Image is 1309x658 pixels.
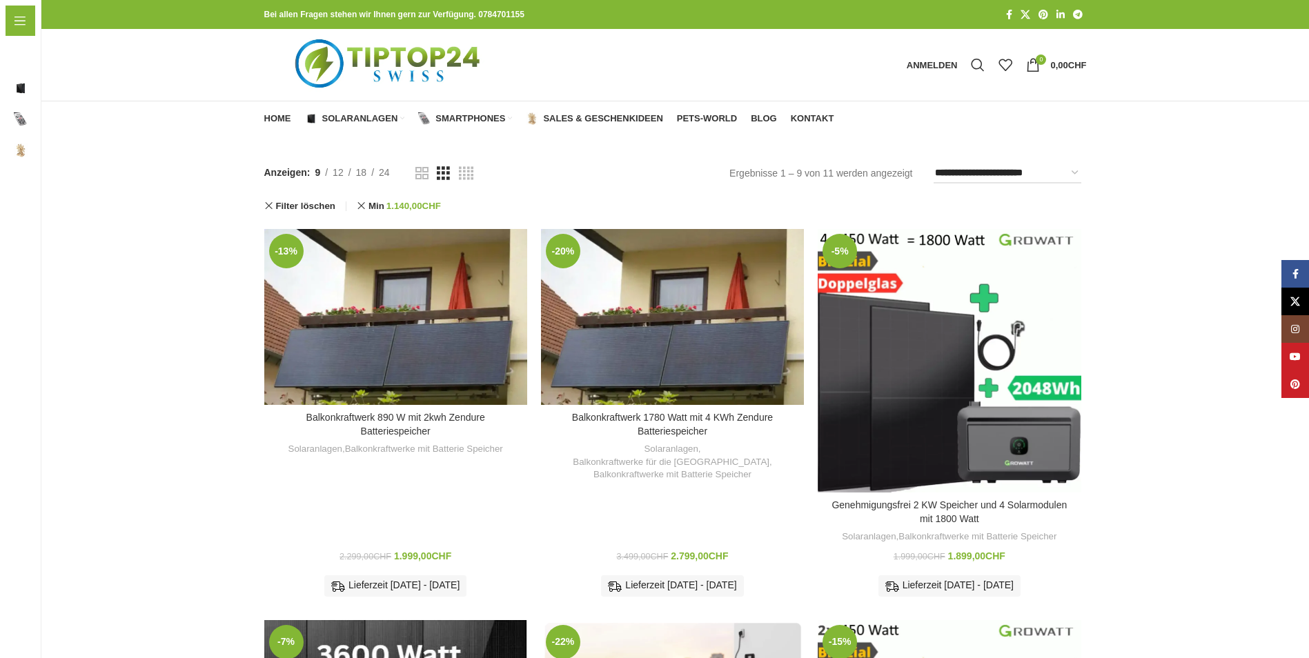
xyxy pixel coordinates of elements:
a: Instagram Social Link [1281,315,1309,343]
p: Ergebnisse 1 – 9 von 11 werden angezeigt [729,166,912,181]
div: , , [548,443,797,481]
span: -20% [546,234,580,268]
a: Blog [751,105,777,132]
span: Blog [751,113,777,124]
img: Sales & Geschenkideen [526,112,538,125]
bdi: 2.799,00 [671,550,728,561]
a: Solaranlagen [842,530,896,544]
a: Balkonkraftwerke für die [GEOGRAPHIC_DATA] [573,456,769,469]
img: Sales & Geschenkideen [14,143,28,157]
div: Lieferzeit [DATE] - [DATE] [601,575,743,596]
a: Rasteransicht 4 [459,165,473,182]
a: Pets-World [677,105,737,132]
span: Solaranlagen [322,113,398,124]
span: Home [14,45,41,70]
a: Solaranlagen [288,443,342,456]
a: 12 [328,165,348,180]
a: Home [264,105,291,132]
span: Blog [14,200,35,225]
a: Smartphones [418,105,512,132]
div: Meine Wunschliste [992,51,1019,79]
span: CHF [650,552,668,561]
a: Solaranlagen [644,443,698,456]
a: Facebook Social Link [1002,6,1016,24]
select: Shop-Reihenfolge [934,163,1081,183]
span: CHF [422,201,441,211]
div: Hauptnavigation [257,105,841,132]
a: Genehmigungsfrei 2 KW Speicher und 4 Solarmodulen mit 1800 Watt [818,229,1081,492]
span: Pets-World [14,169,65,194]
a: YouTube Social Link [1281,343,1309,370]
a: Balkonkraftwerk 1780 Watt mit 4 KWh Zendure Batteriespeicher [541,229,804,405]
a: Balkonkraftwerk 1780 Watt mit 4 KWh Zendure Batteriespeicher [572,412,773,437]
span: CHF [373,552,391,561]
a: 18 [351,165,372,180]
img: Solaranlagen [14,81,28,95]
span: Smartphones [435,113,505,124]
span: Pets-World [677,113,737,124]
a: LinkedIn Social Link [1052,6,1069,24]
a: Pinterest Social Link [1034,6,1052,24]
span: CHF [431,550,451,561]
a: Pinterest Social Link [1281,370,1309,398]
a: Rasteransicht 3 [437,165,450,182]
a: Anmelden [900,51,965,79]
span: Solaranlagen [35,76,95,101]
a: Facebook Social Link [1281,260,1309,288]
span: Kontakt [14,231,50,256]
span: -13% [269,234,304,268]
div: Lieferzeit [DATE] - [DATE] [878,575,1021,596]
bdi: 3.499,00 [616,552,668,561]
span: 9 [315,167,320,178]
a: Solaranlagen [305,105,405,132]
span: CHF [927,552,945,561]
bdi: 1.899,00 [948,550,1005,561]
img: Tiptop24 Nachhaltige & Faire Produkte [264,29,515,101]
a: 0 0,00CHF [1019,51,1093,79]
a: X Social Link [1281,288,1309,315]
span: Anmelden [907,61,958,70]
span: -5% [823,234,857,268]
a: Suche [964,51,992,79]
span: CHF [1068,60,1087,70]
div: , [271,443,520,456]
a: Telegram Social Link [1069,6,1087,24]
span: 18 [356,167,367,178]
span: Home [264,113,291,124]
a: Remove filter [357,197,441,216]
span: Anzeigen [264,165,311,180]
a: 24 [374,165,395,180]
img: Smartphones [14,112,28,126]
a: Balkonkraftwerke mit Batterie Speicher [345,443,503,456]
bdi: 0,00 [1050,60,1086,70]
strong: Bei allen Fragen stehen wir Ihnen gern zur Verfügung. 0784701155 [264,10,524,19]
bdi: 2.299,00 [339,552,391,561]
a: Kontakt [791,105,834,132]
a: Balkonkraftwerke mit Batterie Speicher [593,468,751,481]
span: 12 [333,167,344,178]
a: X Social Link [1016,6,1034,24]
div: , [825,530,1074,544]
bdi: 1.999,00 [394,550,451,561]
span: 0 [1036,54,1046,65]
span: 24 [379,167,390,178]
a: Sales & Geschenkideen [526,105,662,132]
a: Genehmigungsfrei 2 KW Speicher und 4 Solarmodulen mit 1800 Watt [831,499,1067,524]
div: Lieferzeit [DATE] - [DATE] [324,575,466,596]
a: Logo der Website [264,59,515,70]
a: Balkonkraftwerk 890 W mit 2kwh Zendure Batteriespeicher [264,229,527,405]
a: Filter löschen [264,201,335,210]
bdi: 1.999,00 [894,552,945,561]
img: Solaranlagen [305,112,317,125]
span: Kontakt [791,113,834,124]
a: Balkonkraftwerk 890 W mit 2kwh Zendure Batteriespeicher [306,412,485,437]
span: Smartphones [35,107,96,132]
span: 1.140,00 [386,197,441,216]
span: CHF [985,550,1005,561]
a: Balkonkraftwerke mit Batterie Speicher [898,530,1056,544]
span: Sales & Geschenkideen [543,113,662,124]
a: Rasteransicht 2 [415,165,429,182]
span: CHF [709,550,729,561]
span: Menü [33,13,59,28]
